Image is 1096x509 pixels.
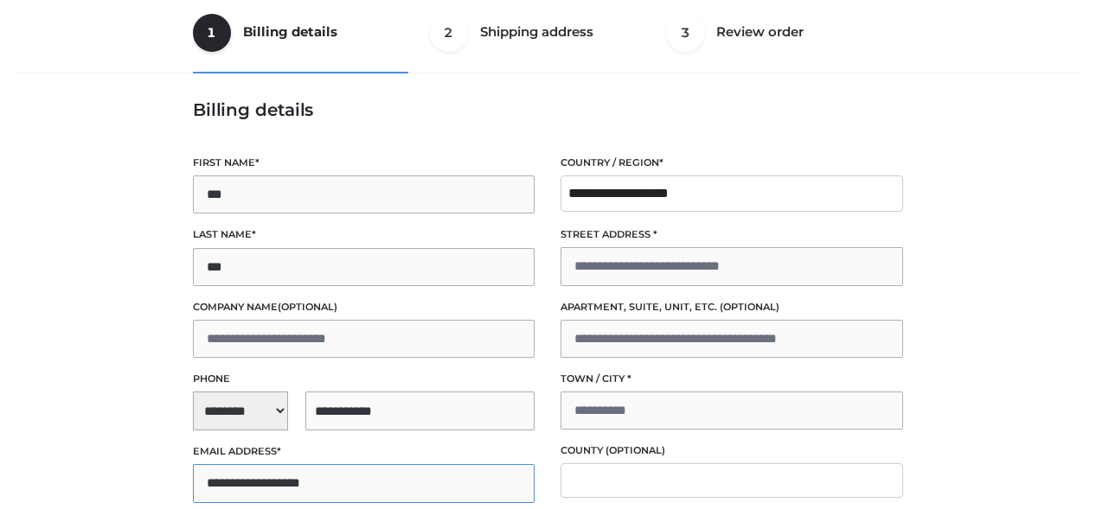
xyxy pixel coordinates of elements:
[193,155,535,171] label: First name
[561,226,903,243] label: Street address
[193,99,903,120] h3: Billing details
[561,155,903,171] label: Country / Region
[606,444,665,456] span: (optional)
[720,301,779,313] span: (optional)
[561,442,903,459] label: County
[193,371,535,387] label: Phone
[561,299,903,315] label: Apartment, suite, unit, etc.
[193,443,535,460] label: Email address
[278,301,337,313] span: (optional)
[193,299,535,315] label: Company name
[561,371,903,387] label: Town / City
[193,226,535,243] label: Last name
